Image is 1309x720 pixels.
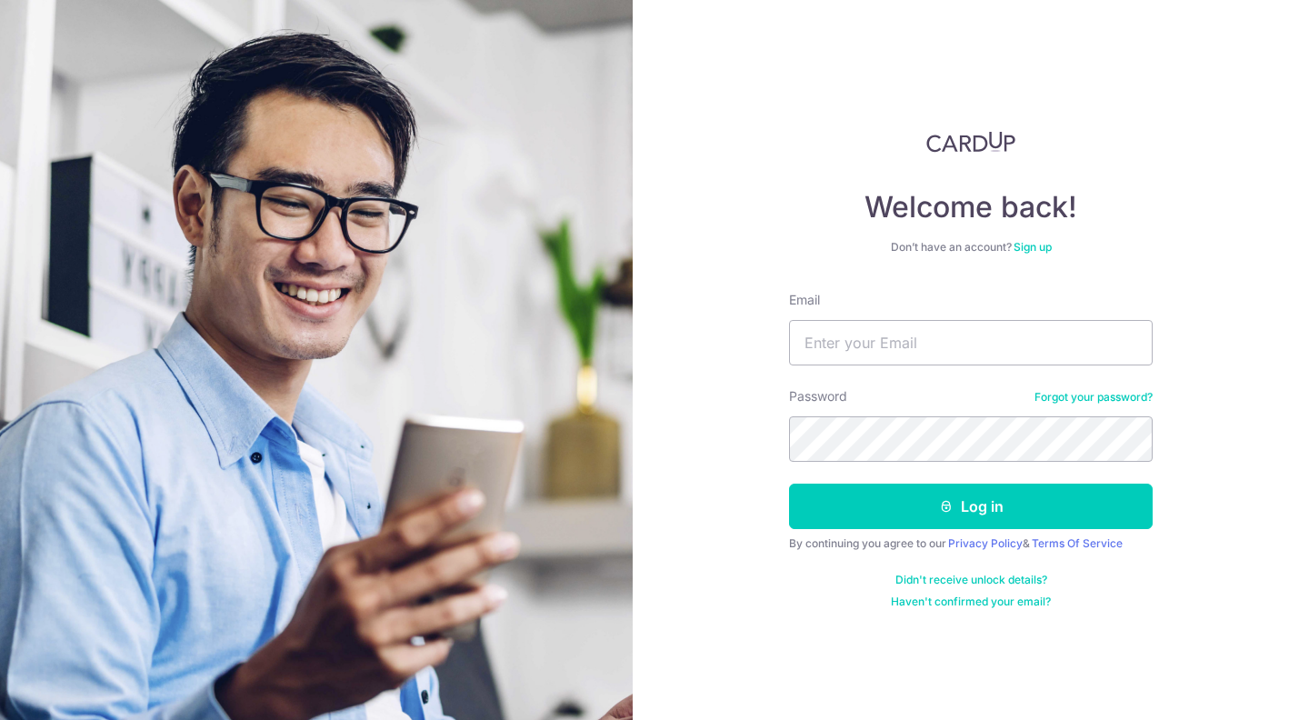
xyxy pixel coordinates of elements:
[891,595,1051,609] a: Haven't confirmed your email?
[789,189,1153,225] h4: Welcome back!
[1032,536,1123,550] a: Terms Of Service
[895,573,1047,587] a: Didn't receive unlock details?
[948,536,1023,550] a: Privacy Policy
[926,131,1015,153] img: CardUp Logo
[789,484,1153,529] button: Log in
[789,536,1153,551] div: By continuing you agree to our &
[789,291,820,309] label: Email
[789,320,1153,365] input: Enter your Email
[1014,240,1052,254] a: Sign up
[1034,390,1153,405] a: Forgot your password?
[789,240,1153,255] div: Don’t have an account?
[789,387,847,405] label: Password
